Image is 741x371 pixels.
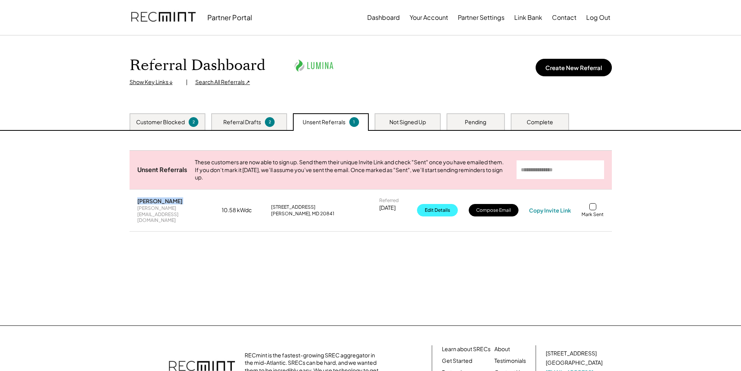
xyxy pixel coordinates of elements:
a: Testimonials [494,357,526,365]
div: Show Key Links ↓ [130,78,178,86]
div: 2 [266,119,273,125]
div: These customers are now able to sign up. Send them their unique Invite Link and check "Sent" once... [195,158,509,181]
img: recmint-logotype%403x.png [131,4,196,31]
div: [PERSON_NAME][EMAIL_ADDRESS][DOMAIN_NAME] [137,205,211,223]
button: Dashboard [367,10,400,25]
div: Copy Invite Link [529,207,571,214]
button: Create New Referral [536,59,612,76]
button: Link Bank [514,10,542,25]
button: Edit Details [417,204,458,216]
div: Pending [465,118,486,126]
div: Complete [527,118,553,126]
div: Partner Portal [207,13,252,22]
div: [GEOGRAPHIC_DATA] [546,359,603,367]
div: 2 [190,119,197,125]
div: [STREET_ADDRESS] [546,350,597,357]
button: Contact [552,10,576,25]
div: Referred [379,197,399,204]
img: lumina.png [293,55,335,76]
div: Unsent Referrals [137,166,187,174]
button: Compose Email [469,204,519,216]
div: [PERSON_NAME] [137,197,182,204]
a: Learn about SRECs [442,345,490,353]
div: Mark Sent [582,211,604,218]
div: 1 [350,119,358,125]
div: Not Signed Up [389,118,426,126]
a: Get Started [442,357,472,365]
button: Partner Settings [458,10,505,25]
a: About [494,345,510,353]
div: [PERSON_NAME], MD 20841 [271,211,334,217]
h1: Referral Dashboard [130,56,265,75]
div: Customer Blocked [136,118,185,126]
div: [DATE] [379,204,396,212]
button: Your Account [410,10,448,25]
div: | [186,78,187,86]
div: Referral Drafts [223,118,261,126]
div: 10.58 kWdc [222,206,261,214]
div: Search All Referrals ↗ [195,78,250,86]
div: [STREET_ADDRESS] [271,204,315,210]
button: Log Out [586,10,610,25]
div: Unsent Referrals [303,118,345,126]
